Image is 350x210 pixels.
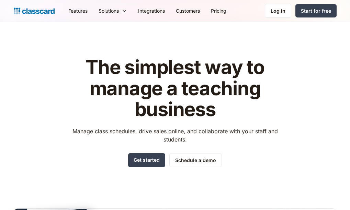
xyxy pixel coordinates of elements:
a: Logo [14,6,55,16]
h1: The simplest way to manage a teaching business [66,57,284,120]
div: Start for free [301,7,331,14]
a: Log in [265,4,291,18]
a: Integrations [133,3,170,18]
a: Get started [128,153,165,167]
div: Log in [271,7,285,14]
div: Solutions [93,3,133,18]
a: Schedule a demo [169,153,222,167]
a: Start for free [295,4,337,17]
p: Manage class schedules, drive sales online, and collaborate with your staff and students. [66,127,284,144]
a: Features [63,3,93,18]
a: Pricing [205,3,232,18]
div: Solutions [99,7,119,14]
a: Customers [170,3,205,18]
